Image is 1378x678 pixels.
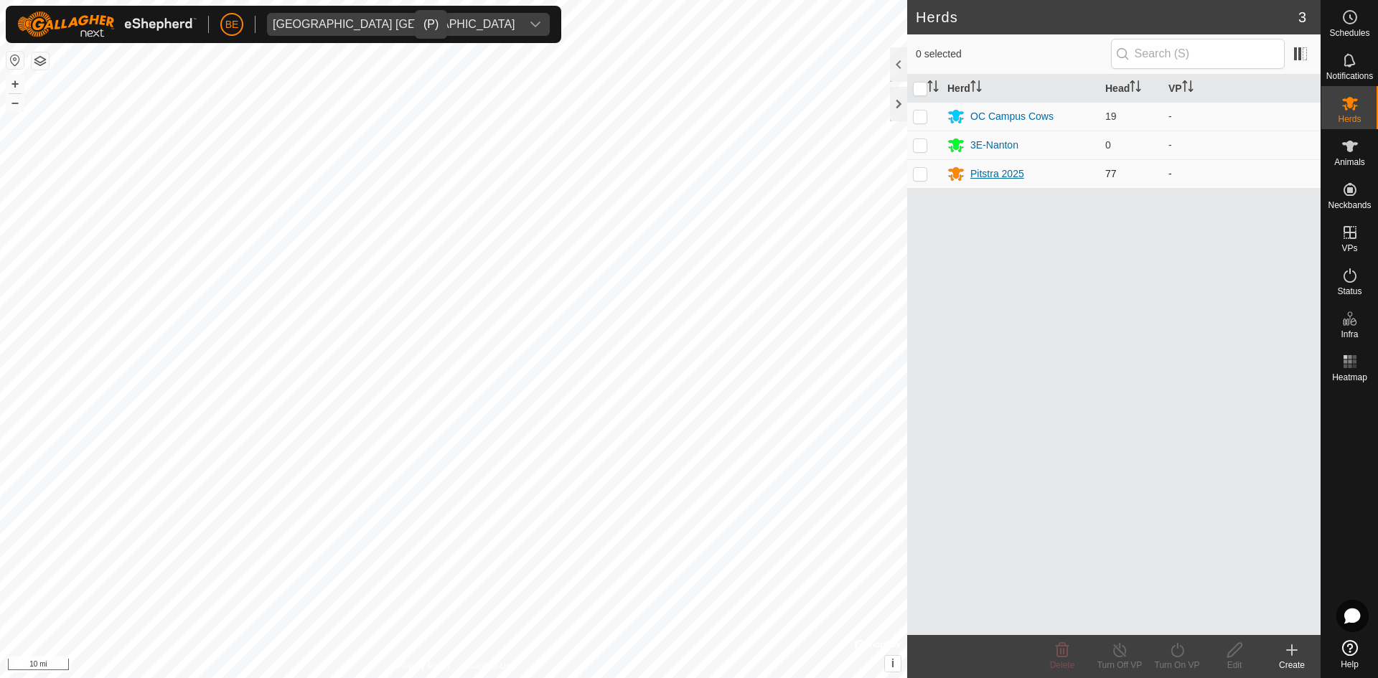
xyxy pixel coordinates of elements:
td: - [1163,102,1321,131]
span: Help [1341,660,1359,669]
img: Gallagher Logo [17,11,197,37]
span: Heatmap [1332,373,1367,382]
p-sorticon: Activate to sort [1130,83,1141,94]
p-sorticon: Activate to sort [970,83,982,94]
input: Search (S) [1111,39,1285,69]
span: 3 [1298,6,1306,28]
div: Edit [1206,659,1263,672]
h2: Herds [916,9,1298,26]
button: Reset Map [6,52,24,69]
td: - [1163,131,1321,159]
span: 0 [1105,139,1111,151]
div: Create [1263,659,1321,672]
button: – [6,94,24,111]
button: + [6,75,24,93]
span: VPs [1341,244,1357,253]
a: Help [1321,634,1378,674]
span: 19 [1105,110,1117,122]
span: Olds College Alberta [267,13,521,36]
div: OC Campus Cows [970,109,1054,124]
button: Map Layers [32,52,49,70]
span: Animals [1334,158,1365,166]
div: Turn On VP [1148,659,1206,672]
div: Turn Off VP [1091,659,1148,672]
td: - [1163,159,1321,188]
div: 3E-Nanton [970,138,1018,153]
th: Head [1100,75,1163,103]
a: Contact Us [468,659,510,672]
div: dropdown trigger [521,13,550,36]
p-sorticon: Activate to sort [1182,83,1194,94]
span: Status [1337,287,1361,296]
span: Infra [1341,330,1358,339]
span: Schedules [1329,29,1369,37]
span: Notifications [1326,72,1373,80]
span: Neckbands [1328,201,1371,209]
span: Herds [1338,115,1361,123]
p-sorticon: Activate to sort [927,83,939,94]
span: 0 selected [916,47,1111,62]
span: i [891,657,894,669]
span: 77 [1105,168,1117,179]
div: Pitstra 2025 [970,166,1024,182]
a: Privacy Policy [397,659,451,672]
th: VP [1163,75,1321,103]
button: i [885,656,901,672]
div: [GEOGRAPHIC_DATA] [GEOGRAPHIC_DATA] [273,19,515,30]
span: Delete [1050,660,1075,670]
th: Herd [942,75,1100,103]
span: BE [225,17,239,32]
